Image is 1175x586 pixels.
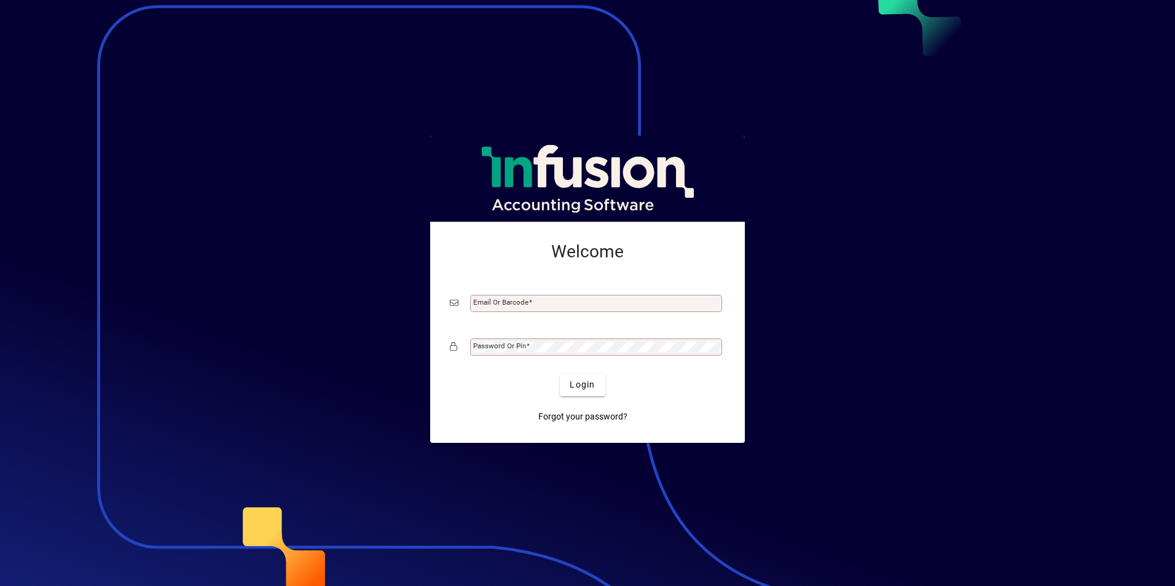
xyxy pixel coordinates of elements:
[538,410,627,423] span: Forgot your password?
[570,378,595,391] span: Login
[533,406,632,428] a: Forgot your password?
[560,374,605,396] button: Login
[473,298,529,307] mat-label: Email or Barcode
[473,342,526,350] mat-label: Password or Pin
[450,241,725,262] h2: Welcome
